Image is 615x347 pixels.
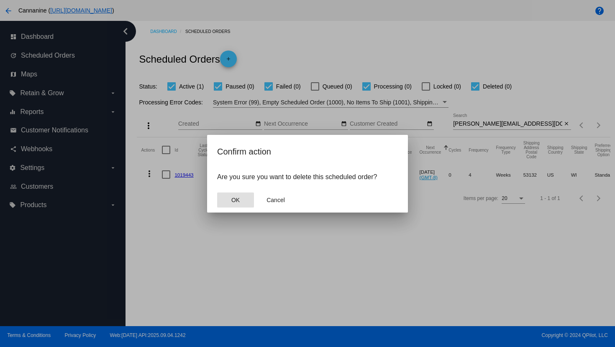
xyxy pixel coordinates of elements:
[217,192,254,208] button: Close dialog
[217,145,398,158] h2: Confirm action
[231,197,240,203] span: OK
[266,197,285,203] span: Cancel
[257,192,294,208] button: Close dialog
[217,173,398,181] p: Are you sure you want to delete this scheduled order?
